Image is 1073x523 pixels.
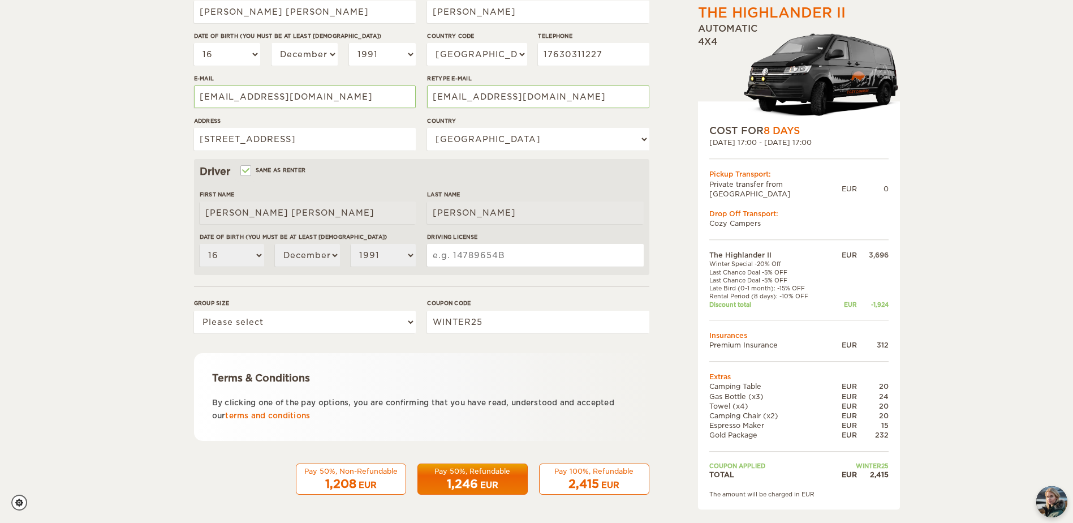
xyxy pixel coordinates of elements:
div: EUR [831,470,857,480]
div: EUR [842,184,857,194]
td: Last Chance Deal -5% OFF [709,276,831,284]
label: Date of birth (You must be at least [DEMOGRAPHIC_DATA]) [194,32,416,40]
div: Terms & Conditions [212,371,631,385]
td: WINTER25 [831,462,889,470]
td: Discount total [709,301,831,308]
input: e.g. Smith [427,202,643,224]
input: e.g. William [194,1,416,23]
button: Pay 100%, Refundable 2,415 EUR [539,464,649,495]
td: Premium Insurance [709,340,831,350]
input: e.g. Smith [427,1,649,23]
input: e.g. example@example.com [427,85,649,108]
div: Pickup Transport: [709,170,889,179]
label: Date of birth (You must be at least [DEMOGRAPHIC_DATA]) [200,233,416,241]
td: Towel (x4) [709,401,831,411]
label: Address [194,117,416,125]
div: Drop Off Transport: [709,209,889,218]
span: 2,415 [568,477,599,491]
label: Coupon code [427,299,649,307]
div: EUR [601,479,619,491]
div: 20 [857,401,889,411]
label: Same as renter [242,165,306,175]
td: The Highlander II [709,250,831,260]
div: 232 [857,430,889,440]
td: Gas Bottle (x3) [709,392,831,401]
div: Driver [200,165,644,178]
div: The Highlander II [698,3,846,23]
input: e.g. 14789654B [427,244,643,267]
label: Driving License [427,233,643,241]
div: EUR [831,250,857,260]
td: Camping Chair (x2) [709,411,831,421]
p: By clicking one of the pay options, you are confirming that you have read, understood and accepte... [212,396,631,423]
label: Group size [194,299,416,307]
div: EUR [359,479,377,491]
td: Private transfer from [GEOGRAPHIC_DATA] [709,179,842,199]
label: Country [427,117,649,125]
div: 20 [857,382,889,392]
input: e.g. example@example.com [194,85,416,108]
td: Extras [709,372,889,381]
div: -1,924 [857,301,889,308]
div: EUR [831,401,857,411]
div: COST FOR [709,124,889,138]
div: Automatic 4x4 [698,23,900,125]
td: Late Bird (0-1 month): -15% OFF [709,284,831,292]
td: Last Chance Deal -5% OFF [709,268,831,276]
td: Gold Package [709,430,831,440]
div: Pay 50%, Refundable [425,466,520,476]
label: Retype E-mail [427,74,649,83]
input: e.g. Street, City, Zip Code [194,128,416,151]
div: 0 [857,184,889,194]
div: EUR [831,301,857,308]
button: Pay 50%, Refundable 1,246 EUR [417,464,528,495]
div: EUR [831,411,857,421]
td: Winter Special -20% Off [709,260,831,268]
td: Cozy Campers [709,218,889,228]
div: EUR [480,479,498,491]
input: e.g. 1 234 567 890 [538,43,649,66]
td: Camping Table [709,382,831,392]
div: EUR [831,430,857,440]
img: stor-langur-223.png [743,26,900,124]
label: First Name [200,190,416,199]
div: Pay 100%, Refundable [546,466,642,476]
td: TOTAL [709,470,831,480]
div: 20 [857,411,889,421]
div: 2,415 [857,470,889,480]
button: chat-button [1036,486,1067,517]
input: Same as renter [242,168,249,175]
label: Telephone [538,32,649,40]
td: Insurances [709,331,889,340]
button: Pay 50%, Non-Refundable 1,208 EUR [296,464,406,495]
div: EUR [831,382,857,392]
td: Rental Period (8 days): -10% OFF [709,293,831,301]
div: EUR [831,421,857,430]
a: Cookie settings [11,495,35,511]
div: Pay 50%, Non-Refundable [303,466,399,476]
a: terms and conditions [225,411,310,420]
div: The amount will be charged in EUR [709,490,889,498]
div: 15 [857,421,889,430]
td: Coupon applied [709,462,831,470]
span: 1,246 [447,477,478,491]
span: 8 Days [764,125,800,136]
div: 24 [857,392,889,401]
img: Freyja at Cozy Campers [1036,486,1067,517]
span: 1,208 [325,477,356,491]
label: Last Name [427,190,643,199]
label: E-mail [194,74,416,83]
label: Country Code [427,32,527,40]
div: 3,696 [857,250,889,260]
td: Espresso Maker [709,421,831,430]
input: e.g. William [200,202,416,224]
div: [DATE] 17:00 - [DATE] 17:00 [709,138,889,147]
div: 312 [857,340,889,350]
div: EUR [831,392,857,401]
div: EUR [831,340,857,350]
